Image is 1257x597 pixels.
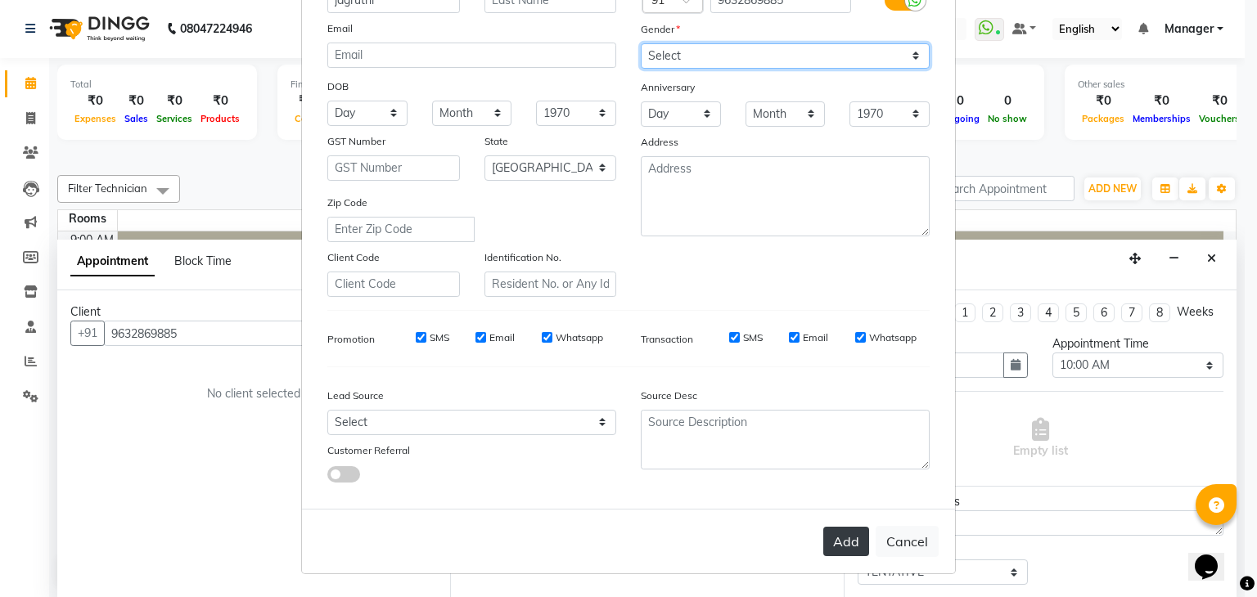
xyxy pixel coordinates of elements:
[869,330,917,345] label: Whatsapp
[327,21,353,36] label: Email
[823,527,869,556] button: Add
[327,332,375,347] label: Promotion
[327,443,410,458] label: Customer Referral
[489,330,515,345] label: Email
[327,134,385,149] label: GST Number
[484,250,561,265] label: Identification No.
[641,388,697,403] label: Source Desc
[327,43,616,68] input: Email
[484,272,617,297] input: Resident No. or Any Id
[327,272,460,297] input: Client Code
[484,134,508,149] label: State
[641,332,693,347] label: Transaction
[641,135,678,150] label: Address
[556,330,603,345] label: Whatsapp
[327,79,349,94] label: DOB
[641,80,695,95] label: Anniversary
[327,250,380,265] label: Client Code
[327,217,475,242] input: Enter Zip Code
[743,330,763,345] label: SMS
[430,330,449,345] label: SMS
[803,330,828,345] label: Email
[327,195,367,210] label: Zip Code
[327,388,384,403] label: Lead Source
[876,526,939,557] button: Cancel
[641,22,680,37] label: Gender
[327,155,460,181] input: GST Number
